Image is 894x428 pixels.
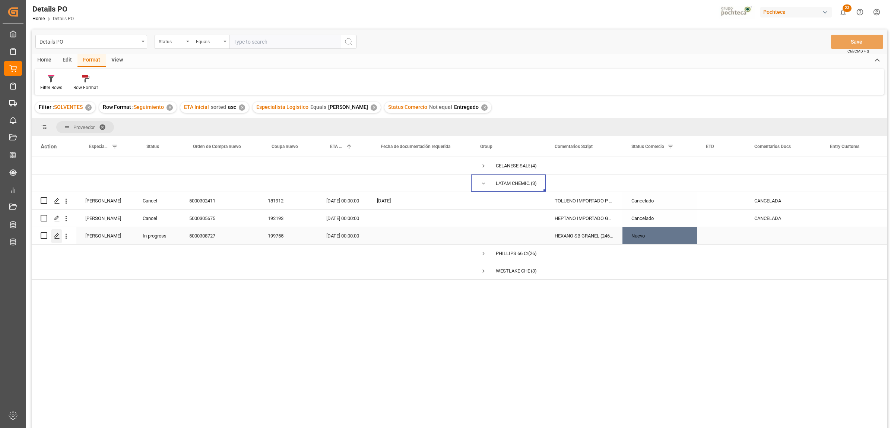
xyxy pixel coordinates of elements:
[32,245,471,262] div: Press SPACE to select this row.
[368,192,471,209] div: [DATE]
[835,4,852,21] button: show 23 new notifications
[496,245,527,262] div: PHILLIPS 66 COMPANY
[341,35,356,49] button: search button
[317,192,368,209] div: [DATE] 00:00:00
[531,157,537,174] span: (4)
[760,5,835,19] button: Pochteca
[259,227,317,244] div: 199755
[180,227,259,244] div: 5000308727
[41,143,57,150] div: Action
[134,192,180,209] div: Cancel
[259,192,317,209] div: 181912
[229,35,341,49] input: Type to search
[73,84,98,91] div: Row Format
[754,144,791,149] span: Comentarios Docs
[317,227,368,244] div: [DATE] 00:00:00
[228,104,236,110] span: asc
[745,210,821,227] div: CANCELADA
[54,104,83,110] span: SOLVENTES
[184,104,209,110] span: ETA Inicial
[760,7,832,18] div: Pochteca
[32,16,45,21] a: Home
[259,210,317,227] div: 192193
[196,37,221,45] div: Equals
[39,37,139,46] div: Details PO
[631,210,688,227] div: Cancelado
[180,210,259,227] div: 5000305675
[330,144,343,149] span: ETA Inicial
[496,157,530,174] div: CELANESE SALES US LTD
[706,144,714,149] span: ETD
[454,104,479,110] span: Entregado
[32,262,471,280] div: Press SPACE to select this row.
[106,54,129,67] div: View
[381,144,450,149] span: Fecha de documentación requerida
[496,262,530,280] div: WESTLAKE CHEMICALS & VINYLS LLC
[32,192,471,210] div: Press SPACE to select this row.
[310,104,326,110] span: Equals
[239,104,245,111] div: ✕
[32,174,471,192] div: Press SPACE to select this row.
[193,144,241,149] span: Orden de Compra nuevo
[388,104,427,110] span: Status Comercio
[429,104,452,110] span: Not equal
[76,227,134,244] div: [PERSON_NAME]
[496,175,530,192] div: LATAM CHEMICALS LLC
[480,144,492,149] span: Group
[167,104,173,111] div: ✕
[192,35,229,49] button: open menu
[134,227,180,244] div: In progress
[328,104,368,110] span: [PERSON_NAME]
[371,104,377,111] div: ✕
[531,262,537,280] span: (3)
[631,144,664,149] span: Status Comercio
[631,192,688,210] div: Cancelado
[40,84,62,91] div: Filter Rows
[76,210,134,227] div: [PERSON_NAME]
[85,104,92,111] div: ✕
[631,227,688,245] div: Nuevo
[103,104,134,110] span: Row Format :
[847,48,869,54] span: Ctrl/CMD + S
[528,245,537,262] span: (26)
[159,37,184,45] div: Status
[32,54,57,67] div: Home
[134,104,164,110] span: Seguimiento
[546,210,622,227] div: HEPTANO IMPORTADO GR (55382)
[852,4,868,21] button: Help Center
[32,157,471,174] div: Press SPACE to select this row.
[830,144,859,149] span: Entry Customs
[546,227,622,244] div: HEXANO SB GRANEL (24608)
[745,192,821,209] div: CANCELADA
[546,192,622,209] div: TOLUENO IMPORTADO P GRANEL (96296)
[32,210,471,227] div: Press SPACE to select this row.
[77,54,106,67] div: Format
[32,227,471,245] div: Press SPACE to select this row.
[155,35,192,49] button: open menu
[256,104,308,110] span: Especialista Logístico
[272,144,298,149] span: Coupa nuevo
[73,125,95,130] span: Proveedor
[531,175,537,192] span: (3)
[719,6,755,19] img: pochtecaImg.jpg_1689854062.jpg
[180,192,259,209] div: 5000302411
[32,3,74,15] div: Details PO
[57,54,77,67] div: Edit
[555,144,593,149] span: Comentarios Script
[146,144,159,149] span: Status
[76,192,134,209] div: [PERSON_NAME]
[39,104,54,110] span: Filter :
[831,35,883,49] button: Save
[843,4,852,12] span: 23
[211,104,226,110] span: sorted
[89,144,108,149] span: Especialista Logístico
[481,104,488,111] div: ✕
[317,210,368,227] div: [DATE] 00:00:00
[134,210,180,227] div: Cancel
[35,35,147,49] button: open menu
